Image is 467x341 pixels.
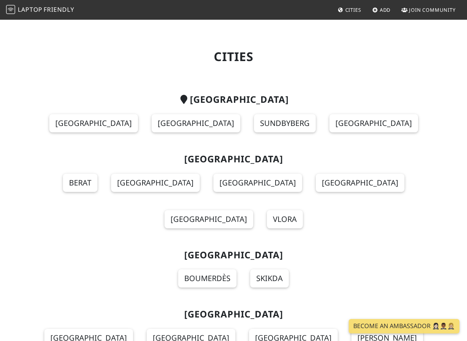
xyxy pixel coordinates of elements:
[398,3,459,17] a: Join Community
[49,114,138,132] a: [GEOGRAPHIC_DATA]
[22,49,445,64] h1: Cities
[22,94,445,105] h2: [GEOGRAPHIC_DATA]
[349,319,459,333] a: Become an Ambassador 🤵🏻‍♀️🤵🏾‍♂️🤵🏼‍♀️
[267,210,303,228] a: Vlora
[409,6,456,13] span: Join Community
[345,6,361,13] span: Cities
[178,269,237,288] a: Boumerdès
[380,6,391,13] span: Add
[22,154,445,165] h2: [GEOGRAPHIC_DATA]
[18,5,42,14] span: Laptop
[44,5,74,14] span: Friendly
[6,3,74,17] a: LaptopFriendly LaptopFriendly
[152,114,240,132] a: [GEOGRAPHIC_DATA]
[213,174,302,192] a: [GEOGRAPHIC_DATA]
[254,114,316,132] a: Sundbyberg
[165,210,253,228] a: [GEOGRAPHIC_DATA]
[369,3,394,17] a: Add
[6,5,15,14] img: LaptopFriendly
[22,309,445,320] h2: [GEOGRAPHIC_DATA]
[22,250,445,261] h2: [GEOGRAPHIC_DATA]
[335,3,364,17] a: Cities
[250,269,289,288] a: Skikda
[329,114,418,132] a: [GEOGRAPHIC_DATA]
[111,174,200,192] a: [GEOGRAPHIC_DATA]
[63,174,97,192] a: Berat
[316,174,404,192] a: [GEOGRAPHIC_DATA]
